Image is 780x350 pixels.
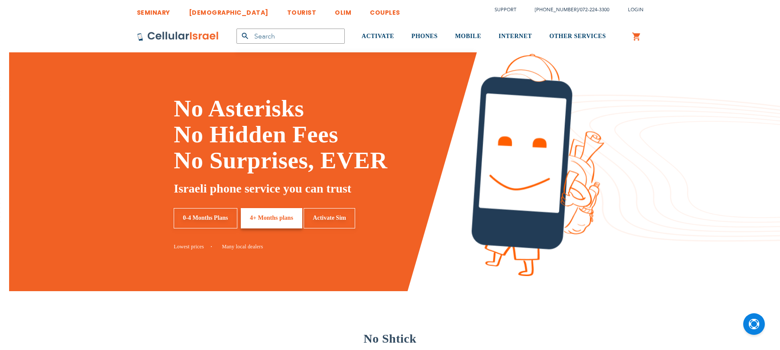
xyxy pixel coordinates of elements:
a: ACTIVATE [362,20,394,53]
li: / [526,3,609,16]
h1: No Asterisks No Hidden Fees No Surprises, EVER [174,96,458,173]
a: 0-4 Months Plans [174,208,237,228]
a: MOBILE [455,20,482,53]
a: [PHONE_NUMBER] [535,6,578,13]
a: PHONES [411,20,438,53]
a: OTHER SERVICES [549,20,606,53]
a: COUPLES [370,2,400,18]
img: Cellular Israel Logo [137,31,219,42]
a: OLIM [335,2,351,18]
span: ACTIVATE [362,33,394,39]
a: [DEMOGRAPHIC_DATA] [189,2,269,18]
span: Login [628,6,644,13]
a: Activate Sim [304,208,355,228]
a: 072-224-3300 [580,6,609,13]
span: OTHER SERVICES [549,33,606,39]
h3: No Shtick [137,330,644,347]
a: INTERNET [498,20,532,53]
a: Many local dealers [222,244,263,250]
span: MOBILE [455,33,482,39]
span: INTERNET [498,33,532,39]
a: Lowest prices [174,244,212,250]
input: Search [236,29,345,44]
a: TOURIST [287,2,317,18]
span: PHONES [411,33,438,39]
a: 4+ Months plans [241,208,302,228]
h5: Israeli phone service you can trust [174,180,458,197]
a: SEMINARY [137,2,170,18]
a: Support [495,6,516,13]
